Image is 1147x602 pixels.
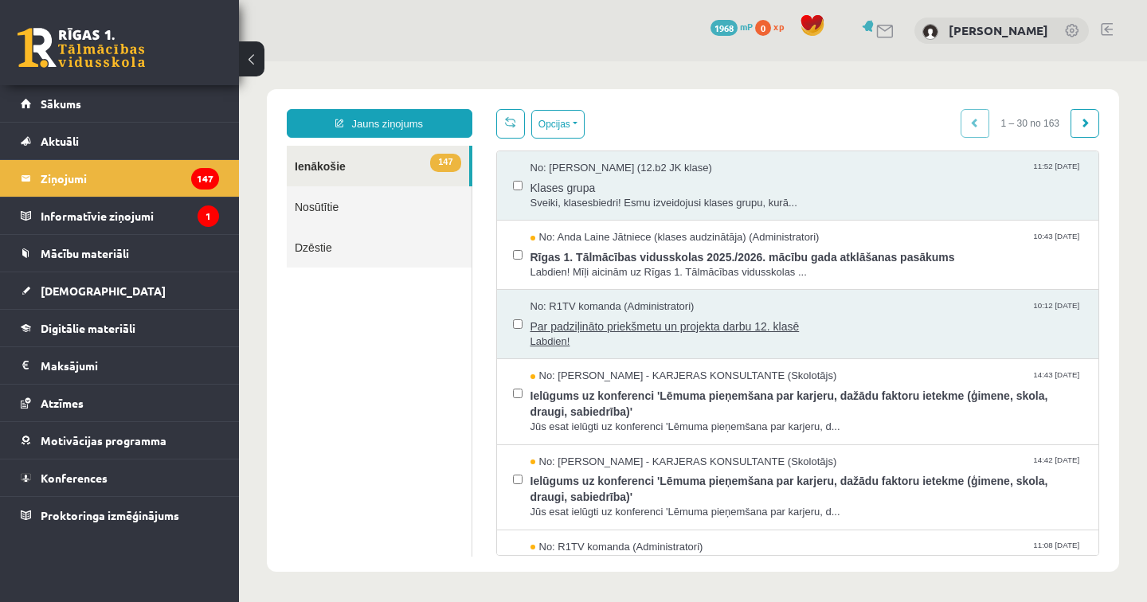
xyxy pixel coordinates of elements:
a: Ziņojumi147 [21,160,219,197]
span: 147 [191,92,221,111]
span: 0 [755,20,771,36]
span: No: [PERSON_NAME] (12.b2 JK klase) [292,100,473,115]
a: Maksājumi [21,347,219,384]
span: No: R1TV komanda (Administratori) [292,479,464,494]
span: Jūs esat ielūgti uz konferenci 'Lēmuma pieņemšana par karjeru, d... [292,358,844,373]
a: Jauns ziņojums [48,48,233,76]
a: Dzēstie [48,166,233,206]
span: Aktuāli [41,134,79,148]
span: No: R1TV komanda (Administratori) [292,238,456,253]
i: 1 [198,205,219,227]
a: 147Ienākošie [48,84,230,125]
span: Motivācijas programma [41,433,166,448]
a: Proktoringa izmēģinājums [21,497,219,534]
a: Mācību materiāli [21,235,219,272]
a: No: R1TV komanda (Administratori) 11:08 [DATE] Par liecības noraksta saņemšanu! [292,479,844,528]
span: Atzīmes [41,396,84,410]
span: Labdien! Mīļi aicinām uz Rīgas 1. Tālmācības vidusskolas ... [292,204,844,219]
span: 14:43 [DATE] [791,307,844,319]
span: Par liecības noraksta saņemšanu! [292,493,844,513]
span: xp [773,20,784,33]
span: Sākums [41,96,81,111]
legend: Ziņojumi [41,160,219,197]
a: Sākums [21,85,219,122]
span: 11:08 [DATE] [791,479,844,491]
a: No: R1TV komanda (Administratori) 10:12 [DATE] Par padziļināto priekšmetu un projekta darbu 12. k... [292,238,844,287]
span: 14:42 [DATE] [791,393,844,405]
span: mP [740,20,753,33]
a: [DEMOGRAPHIC_DATA] [21,272,219,309]
span: Ielūgums uz konferenci 'Lēmuma pieņemšana par karjeru, dažādu faktoru ietekme (ģimene, skola, dra... [292,322,844,358]
span: Mācību materiāli [41,246,129,260]
span: Rīgas 1. Tālmācības vidusskolas 2025./2026. mācību gada atklāšanas pasākums [292,184,844,204]
a: 0 xp [755,20,792,33]
a: No: [PERSON_NAME] - KARJERAS KONSULTANTE (Skolotājs) 14:42 [DATE] Ielūgums uz konferenci 'Lēmuma ... [292,393,844,459]
span: Jūs esat ielūgti uz konferenci 'Lēmuma pieņemšana par karjeru, d... [292,444,844,459]
a: 1968 mP [711,20,753,33]
a: [PERSON_NAME] [949,22,1048,38]
a: Informatīvie ziņojumi1 [21,197,219,234]
legend: Informatīvie ziņojumi [41,197,219,234]
span: Ielūgums uz konferenci 'Lēmuma pieņemšana par karjeru, dažādu faktoru ietekme (ģimene, skola, dra... [292,408,844,444]
span: 1 – 30 no 163 [750,48,832,76]
span: Klases grupa [292,115,844,135]
span: 10:12 [DATE] [791,238,844,250]
a: Rīgas 1. Tālmācības vidusskola [18,28,145,68]
a: Atzīmes [21,385,219,421]
a: Nosūtītie [48,125,233,166]
span: No: Anda Laine Jātniece (klases audzinātāja) (Administratori) [292,169,581,184]
span: Sveiki, klasesbiedri! Esmu izveidojusi klases grupu, kurā... [292,135,844,150]
span: No: [PERSON_NAME] - KARJERAS KONSULTANTE (Skolotājs) [292,393,598,408]
button: Opcijas [292,49,346,77]
a: Konferences [21,459,219,496]
span: 1968 [711,20,738,36]
img: Arturs Kazakevičs [922,24,938,40]
a: No: [PERSON_NAME] (12.b2 JK klase) 11:52 [DATE] Klases grupa Sveiki, klasesbiedri! Esmu izveidoju... [292,100,844,149]
span: Digitālie materiāli [41,321,135,335]
span: 10:43 [DATE] [791,169,844,181]
legend: Maksājumi [41,347,219,384]
span: No: [PERSON_NAME] - KARJERAS KONSULTANTE (Skolotājs) [292,307,598,322]
span: Labdien! [292,273,844,288]
a: Aktuāli [21,123,219,159]
a: No: Anda Laine Jātniece (klases audzinātāja) (Administratori) 10:43 [DATE] Rīgas 1. Tālmācības vi... [292,169,844,218]
i: 147 [191,168,219,190]
span: Proktoringa izmēģinājums [41,508,179,522]
a: Motivācijas programma [21,422,219,459]
a: Digitālie materiāli [21,310,219,346]
span: Par padziļināto priekšmetu un projekta darbu 12. klasē [292,253,844,273]
a: No: [PERSON_NAME] - KARJERAS KONSULTANTE (Skolotājs) 14:43 [DATE] Ielūgums uz konferenci 'Lēmuma ... [292,307,844,373]
span: Konferences [41,471,108,485]
span: 11:52 [DATE] [791,100,844,111]
span: [DEMOGRAPHIC_DATA] [41,283,166,298]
